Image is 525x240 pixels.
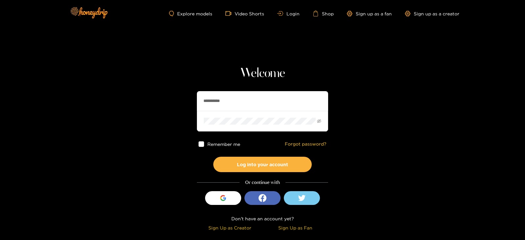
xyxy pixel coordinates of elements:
[169,11,212,16] a: Explore models
[225,10,264,16] a: Video Shorts
[199,224,261,231] div: Sign Up as Creator
[285,141,326,147] a: Forgot password?
[197,66,328,81] h1: Welcome
[197,215,328,222] div: Don't have an account yet?
[277,11,300,16] a: Login
[405,11,459,16] a: Sign up as a creator
[213,157,312,172] button: Log into your account
[347,11,392,16] a: Sign up as a fan
[313,10,334,16] a: Shop
[225,10,235,16] span: video-camera
[197,179,328,186] div: Or continue with
[207,142,240,147] span: Remember me
[317,119,321,123] span: eye-invisible
[264,224,326,231] div: Sign Up as Fan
